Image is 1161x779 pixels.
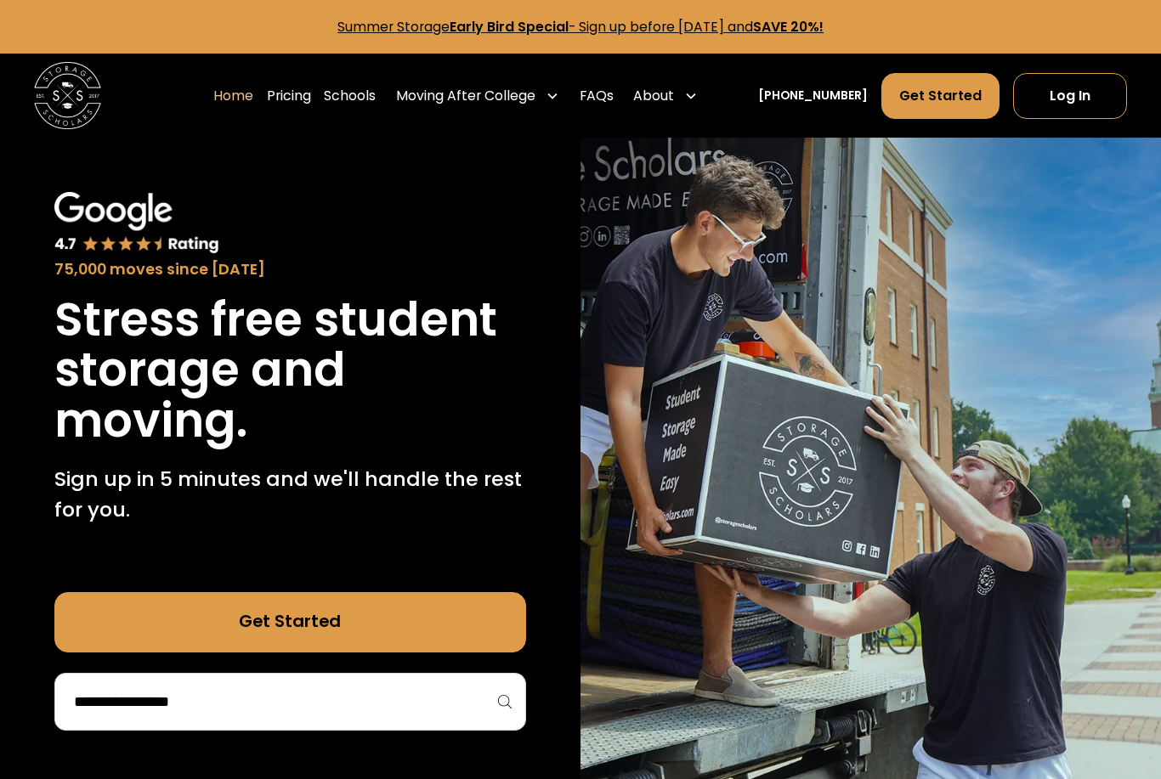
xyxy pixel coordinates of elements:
[34,62,101,129] img: Storage Scholars main logo
[450,17,569,37] strong: Early Bird Special
[580,72,614,119] a: FAQs
[54,592,526,652] a: Get Started
[54,258,526,281] div: 75,000 moves since [DATE]
[396,86,535,106] div: Moving After College
[758,87,868,104] a: [PHONE_NUMBER]
[389,72,566,119] div: Moving After College
[54,295,526,448] h1: Stress free student storage and moving.
[633,86,674,106] div: About
[213,72,253,119] a: Home
[34,62,101,129] a: home
[267,72,311,119] a: Pricing
[337,17,824,37] a: Summer StorageEarly Bird Special- Sign up before [DATE] andSAVE 20%!
[54,192,219,255] img: Google 4.7 star rating
[54,464,526,524] p: Sign up in 5 minutes and we'll handle the rest for you.
[753,17,824,37] strong: SAVE 20%!
[626,72,705,119] div: About
[881,73,1000,118] a: Get Started
[324,72,376,119] a: Schools
[1013,73,1128,118] a: Log In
